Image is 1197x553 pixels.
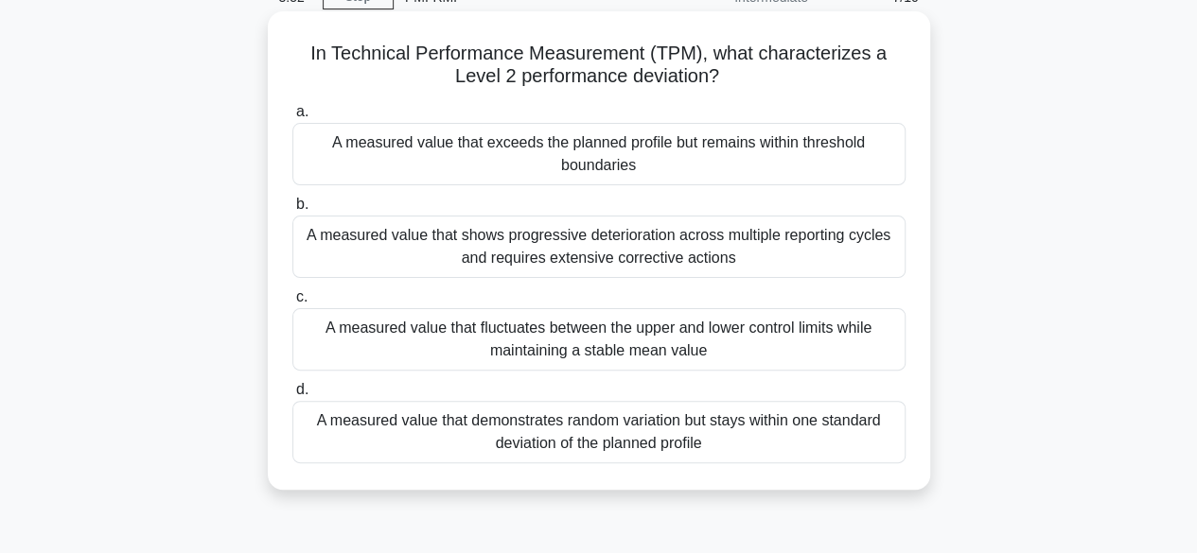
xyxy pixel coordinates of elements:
span: a. [296,103,308,119]
h5: In Technical Performance Measurement (TPM), what characterizes a Level 2 performance deviation? [290,42,907,89]
span: d. [296,381,308,397]
span: b. [296,196,308,212]
div: A measured value that fluctuates between the upper and lower control limits while maintaining a s... [292,308,906,371]
div: A measured value that exceeds the planned profile but remains within threshold boundaries [292,123,906,185]
div: A measured value that demonstrates random variation but stays within one standard deviation of th... [292,401,906,463]
span: c. [296,288,308,304]
div: A measured value that shows progressive deterioration across multiple reporting cycles and requir... [292,216,906,278]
